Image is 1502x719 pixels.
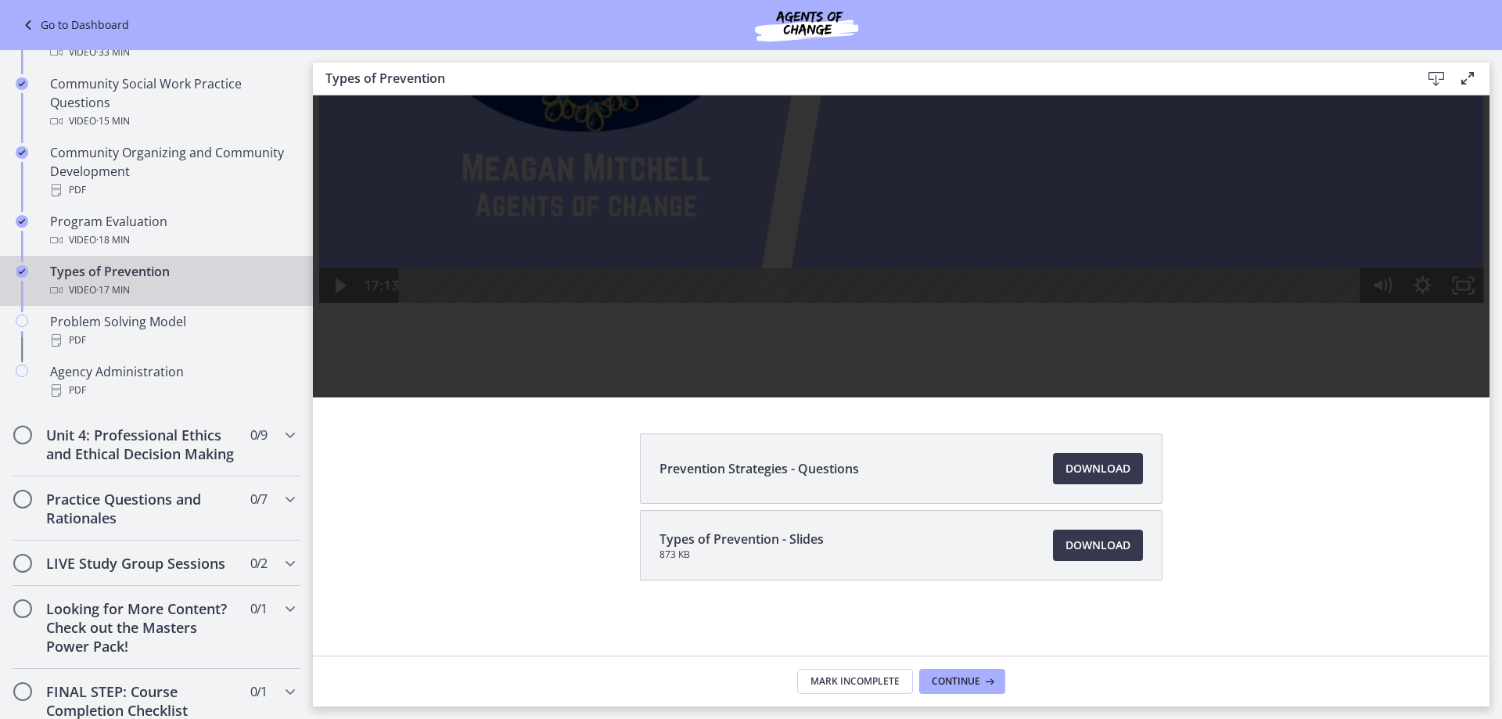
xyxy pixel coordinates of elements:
[525,365,652,446] button: Play Video: cbe60hpt4o1cl02sih20.mp4
[50,143,294,200] div: Community Organizing and Community Development
[50,231,294,250] div: Video
[1065,459,1130,478] span: Download
[50,312,294,350] div: Problem Solving Model
[250,490,267,509] span: 0 / 7
[96,281,130,300] span: · 17 min
[16,77,28,90] i: Completed
[1053,530,1143,561] a: Download
[797,669,913,694] button: Mark Incomplete
[50,381,294,400] div: PDF
[713,6,900,44] img: Agents of Change
[96,231,130,250] span: · 18 min
[250,426,267,444] span: 0 / 9
[96,112,130,131] span: · 15 min
[50,331,294,350] div: PDF
[46,426,237,463] h2: Unit 4: Professional Ethics and Ethical Decision Making
[16,215,28,228] i: Completed
[16,265,28,278] i: Completed
[50,74,294,131] div: Community Social Work Practice Questions
[325,69,1396,88] h3: Types of Prevention
[50,262,294,300] div: Types of Prevention
[810,675,900,688] span: Mark Incomplete
[659,530,824,548] span: Types of Prevention - Slides
[659,548,824,561] span: 873 KB
[50,362,294,400] div: Agency Administration
[50,281,294,300] div: Video
[46,599,237,656] h2: Looking for More Content? Check out the Masters Power Pack!
[1065,536,1130,555] span: Download
[50,112,294,131] div: Video
[50,181,294,200] div: PDF
[1053,453,1143,484] a: Download
[19,16,129,34] a: Go to Dashboard
[50,212,294,250] div: Program Evaluation
[96,43,130,62] span: · 33 min
[250,682,267,701] span: 0 / 1
[46,490,237,527] h2: Practice Questions and Rationales
[659,459,859,478] span: Prevention Strategies - Questions
[250,599,267,618] span: 0 / 1
[50,43,294,62] div: Video
[16,146,28,159] i: Completed
[919,669,1005,694] button: Continue
[46,554,237,573] h2: LIVE Study Group Sessions
[250,554,267,573] span: 0 / 2
[932,675,980,688] span: Continue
